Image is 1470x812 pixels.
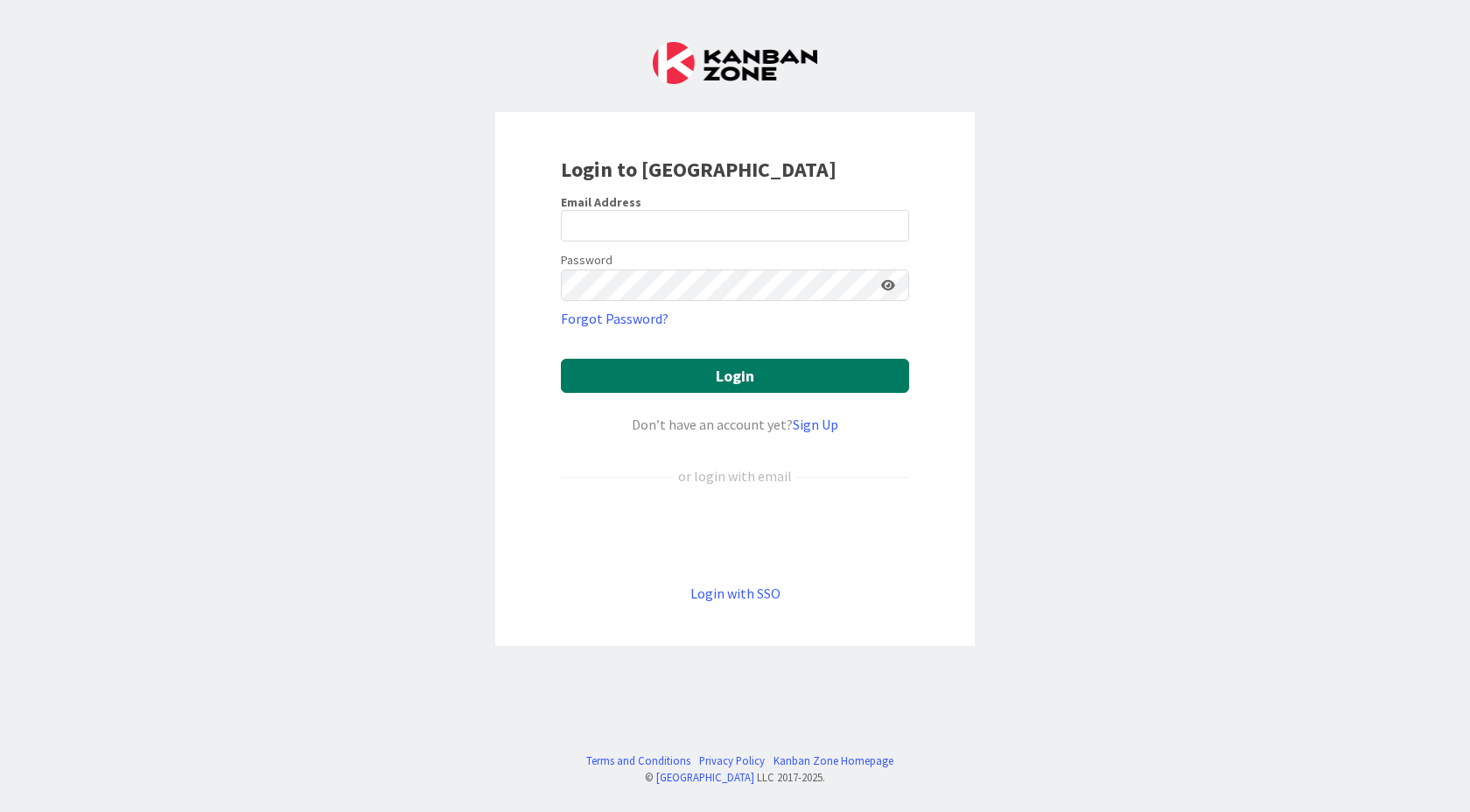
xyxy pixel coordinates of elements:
a: Login with SSO [690,584,780,602]
div: Don’t have an account yet? [561,414,909,435]
a: Kanban Zone Homepage [773,752,893,769]
a: Forgot Password? [561,308,668,329]
iframe: Sign in with Google Button [552,515,918,554]
b: Login to [GEOGRAPHIC_DATA] [561,156,836,183]
img: Kanban Zone [653,42,817,84]
div: or login with email [674,465,796,486]
a: Sign Up [793,416,838,433]
a: Terms and Conditions [586,752,690,769]
a: [GEOGRAPHIC_DATA] [656,770,754,784]
a: Privacy Policy [699,752,765,769]
div: © LLC 2017- 2025 . [577,769,893,786]
button: Login [561,359,909,393]
label: Password [561,251,612,269]
label: Email Address [561,194,641,210]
